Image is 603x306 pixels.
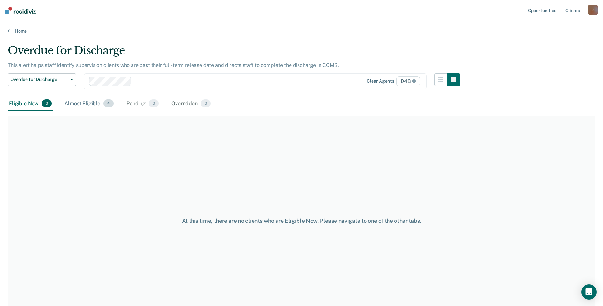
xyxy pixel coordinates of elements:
span: Overdue for Discharge [11,77,68,82]
span: 0 [149,99,159,108]
span: 0 [201,99,211,108]
img: Recidiviz [5,7,36,14]
div: Pending0 [125,97,160,111]
span: 0 [42,99,52,108]
div: Open Intercom Messenger [581,284,597,300]
span: D4B [396,76,420,86]
button: Overdue for Discharge [8,73,76,86]
div: Eligible Now0 [8,97,53,111]
a: Home [8,28,595,34]
div: Overridden0 [170,97,212,111]
span: 4 [103,99,114,108]
div: Clear agents [367,78,394,84]
p: This alert helps staff identify supervision clients who are past their full-term release date and... [8,62,339,68]
button: R [588,5,598,15]
div: Overdue for Discharge [8,44,460,62]
div: Almost Eligible4 [63,97,115,111]
div: At this time, there are no clients who are Eligible Now. Please navigate to one of the other tabs. [155,217,448,224]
